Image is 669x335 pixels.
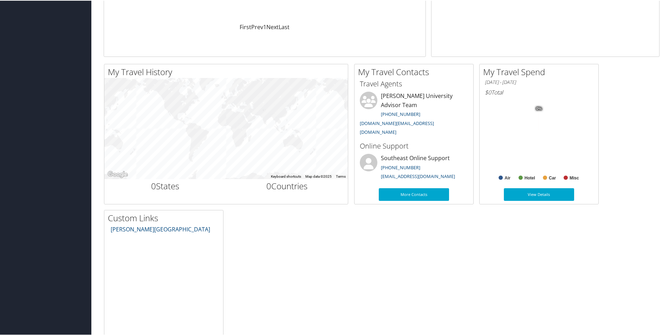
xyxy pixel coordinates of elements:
[240,22,251,30] a: First
[106,169,129,178] img: Google
[360,140,468,150] h3: Online Support
[358,65,473,77] h2: My Travel Contacts
[360,119,434,135] a: [DOMAIN_NAME][EMAIL_ADDRESS][DOMAIN_NAME]
[263,22,266,30] a: 1
[106,169,129,178] a: Open this area in Google Maps (opens a new window)
[356,91,472,138] li: [PERSON_NAME] University Advisor Team
[108,65,348,77] h2: My Travel History
[485,88,593,96] h6: Total
[232,179,343,191] h2: Countries
[266,179,271,191] span: 0
[485,88,491,96] span: $0
[360,78,468,88] h3: Travel Agents
[108,211,223,223] h2: Custom Links
[525,175,535,180] text: Hotel
[381,110,420,117] a: [PHONE_NUMBER]
[485,78,593,85] h6: [DATE] - [DATE]
[549,175,556,180] text: Car
[381,164,420,170] a: [PHONE_NUMBER]
[336,174,346,178] a: Terms (opens in new tab)
[356,153,472,182] li: Southeast Online Support
[266,22,279,30] a: Next
[483,65,598,77] h2: My Travel Spend
[570,175,579,180] text: Misc
[305,174,332,178] span: Map data ©2025
[536,106,542,110] tspan: 0%
[251,22,263,30] a: Prev
[505,175,511,180] text: Air
[271,173,301,178] button: Keyboard shortcuts
[504,188,574,200] a: View Details
[379,188,449,200] a: More Contacts
[151,179,156,191] span: 0
[110,179,221,191] h2: States
[381,172,455,179] a: [EMAIL_ADDRESS][DOMAIN_NAME]
[111,225,210,232] a: [PERSON_NAME][GEOGRAPHIC_DATA]
[279,22,290,30] a: Last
